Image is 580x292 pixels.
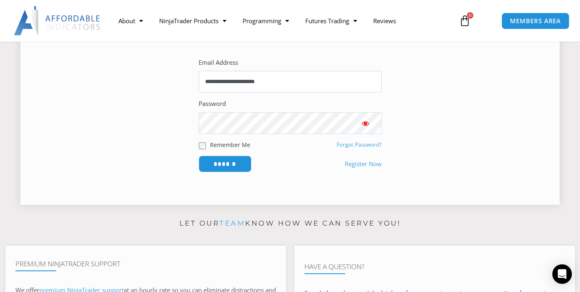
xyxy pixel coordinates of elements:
a: 0 [447,9,483,33]
label: Password [199,98,226,110]
a: Register Now [345,158,382,170]
a: About [110,11,151,30]
img: LogoAI | Affordable Indicators – NinjaTrader [14,6,101,35]
a: Reviews [365,11,404,30]
span: 0 [467,12,473,19]
nav: Menu [110,11,453,30]
label: Remember Me [210,141,250,149]
a: Futures Trading [297,11,365,30]
label: Email Address [199,57,238,68]
a: team [219,219,245,227]
a: MEMBERS AREA [501,13,569,29]
a: Forgot Password? [337,141,382,148]
h4: Have A Question? [304,263,565,271]
span: MEMBERS AREA [510,18,561,24]
div: Open Intercom Messenger [552,264,572,284]
a: Programming [234,11,297,30]
p: Let our know how we can serve you! [5,217,575,230]
a: NinjaTrader Products [151,11,234,30]
button: Show password [349,112,382,134]
h4: Premium NinjaTrader Support [15,260,276,268]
